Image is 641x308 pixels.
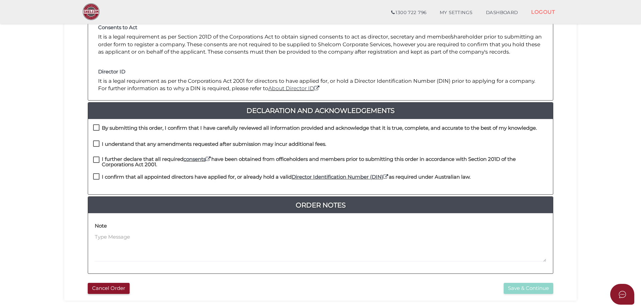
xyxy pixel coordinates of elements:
[524,5,562,19] a: LOGOUT
[610,284,634,305] button: Open asap
[88,200,553,210] a: Order Notes
[292,174,389,180] a: Director Identification Number (DIN)
[98,77,543,93] p: It is a legal requirement as per the Corporations Act 2001 for directors to have applied for, or ...
[98,33,543,56] p: It is a legal requirement as per Section 201D of the Corporations Act to obtain signed consents t...
[268,85,320,91] a: About Director ID
[102,125,537,131] h4: By submitting this order, I confirm that I have carefully reviewed all information provided and a...
[504,283,553,294] button: Save & Continue
[98,69,543,75] h4: Director ID
[102,157,548,168] h4: I further declare that all required have been obtained from officeholders and members prior to su...
[98,25,543,30] h4: Consents to Act
[184,156,211,162] a: consents
[479,6,525,19] a: DASHBOARD
[102,174,471,180] h4: I confirm that all appointed directors have applied for, or already hold a valid as required unde...
[102,141,326,147] h4: I understand that any amendments requested after submission may incur additional fees.
[95,223,107,229] h4: Note
[433,6,479,19] a: MY SETTINGS
[384,6,433,19] a: 1300 722 796
[88,105,553,116] a: Declaration And Acknowledgements
[88,283,130,294] button: Cancel Order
